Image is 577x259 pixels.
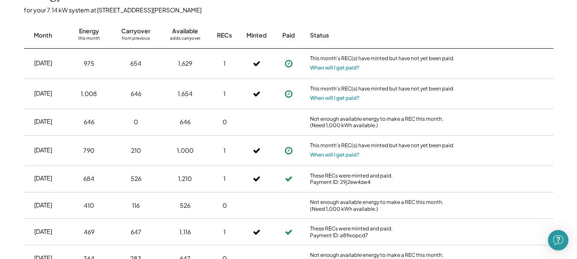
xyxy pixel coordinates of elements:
div: [DATE] [34,174,52,183]
div: 647 [131,228,141,236]
div: 790 [83,146,94,155]
div: 526 [180,201,190,210]
div: 646 [131,90,141,98]
div: [DATE] [34,146,52,154]
div: 210 [131,146,141,155]
div: from previous [122,35,150,44]
div: 646 [84,118,94,126]
div: RECs [217,31,232,40]
div: adds carryover [170,35,200,44]
div: 1 [223,59,226,68]
div: 684 [83,175,94,183]
div: 0 [223,118,227,126]
div: 469 [84,228,94,236]
div: 1 [223,175,226,183]
div: 0 [134,118,138,126]
button: When will I get paid? [310,94,360,102]
div: [DATE] [34,89,52,98]
div: These RECs were minted and paid. Payment ID: 29j2ew4zw4 [310,172,455,186]
div: 1 [223,146,226,155]
div: [DATE] [34,201,52,210]
div: 1,654 [178,90,193,98]
div: [DATE] [34,59,52,67]
div: 654 [130,59,141,68]
div: 1,116 [179,228,191,236]
div: 526 [131,175,141,183]
div: 1,008 [81,90,97,98]
div: This month's REC(s) have minted but have not yet been paid. [310,55,455,64]
div: This month's REC(s) have minted but have not yet been paid. [310,85,455,94]
div: for your 7.14 kW system at [STREET_ADDRESS][PERSON_NAME] [24,6,562,14]
div: Energy [79,27,99,35]
div: This month's REC(s) have minted but have not yet been paid. [310,142,455,151]
div: 410 [84,201,94,210]
button: When will I get paid? [310,151,360,159]
div: 116 [132,201,140,210]
div: Month [34,31,52,40]
div: 0 [223,201,227,210]
button: Payment approved, but not yet initiated. [282,144,295,157]
div: 1 [223,228,226,236]
div: [DATE] [34,117,52,126]
div: 1,629 [178,59,192,68]
div: 1 [223,90,226,98]
div: Not enough available energy to make a REC this month. (Need 1,000 kWh available.) [310,199,455,212]
div: 975 [84,59,94,68]
div: 646 [180,118,190,126]
div: These RECs were minted and paid. Payment ID: a8fixopcd7 [310,225,455,239]
div: 1,210 [178,175,192,183]
div: Paid [282,31,295,40]
div: Carryover [121,27,150,35]
div: Available [172,27,198,35]
div: Minted [246,31,267,40]
button: Payment approved, but not yet initiated. [282,87,295,100]
div: Status [310,31,455,40]
div: Open Intercom Messenger [548,230,568,250]
div: this month [78,35,100,44]
div: Not enough available energy to make a REC this month. (Need 1,000 kWh available.) [310,116,455,129]
div: 1,000 [177,146,193,155]
button: When will I get paid? [310,64,360,72]
div: [DATE] [34,227,52,236]
button: Payment approved, but not yet initiated. [282,57,295,70]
